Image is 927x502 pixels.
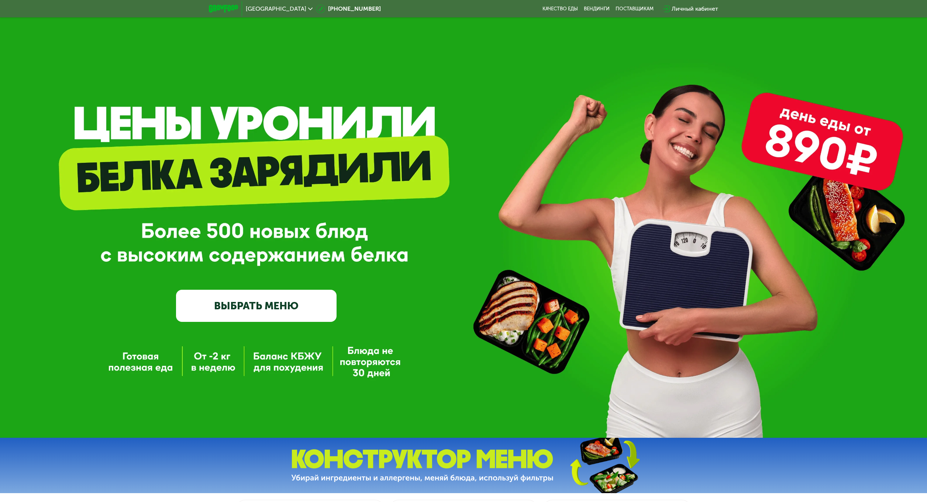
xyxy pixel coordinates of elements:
span: [GEOGRAPHIC_DATA] [246,6,306,12]
a: Качество еды [542,6,578,12]
div: Личный кабинет [672,4,718,13]
a: Вендинги [584,6,610,12]
a: ВЫБРАТЬ МЕНЮ [176,290,336,322]
div: поставщикам [616,6,654,12]
a: [PHONE_NUMBER] [316,4,381,13]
